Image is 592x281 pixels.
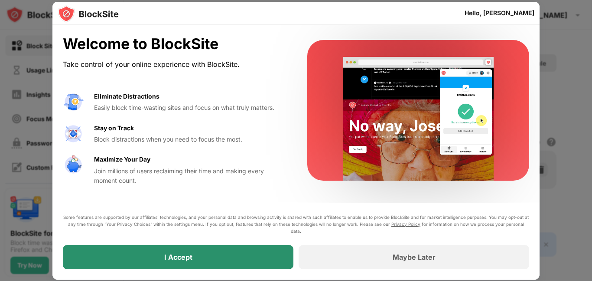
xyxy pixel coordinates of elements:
[63,214,529,235] div: Some features are supported by our affiliates’ technologies, and your personal data and browsing ...
[63,123,84,144] img: value-focus.svg
[94,103,286,112] div: Easily block time-wasting sites and focus on what truly matters.
[465,10,534,17] div: Hello, [PERSON_NAME]
[63,58,286,71] div: Take control of your online experience with BlockSite.
[94,135,286,144] div: Block distractions when you need to focus the most.
[63,155,84,175] img: value-safe-time.svg
[393,253,436,261] div: Maybe Later
[94,166,286,186] div: Join millions of users reclaiming their time and making every moment count.
[58,5,119,23] img: logo-blocksite.svg
[94,123,134,133] div: Stay on Track
[94,155,150,164] div: Maximize Your Day
[94,92,159,101] div: Eliminate Distractions
[164,253,192,261] div: I Accept
[63,92,84,112] img: value-avoid-distractions.svg
[63,35,286,53] div: Welcome to BlockSite
[391,221,420,227] a: Privacy Policy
